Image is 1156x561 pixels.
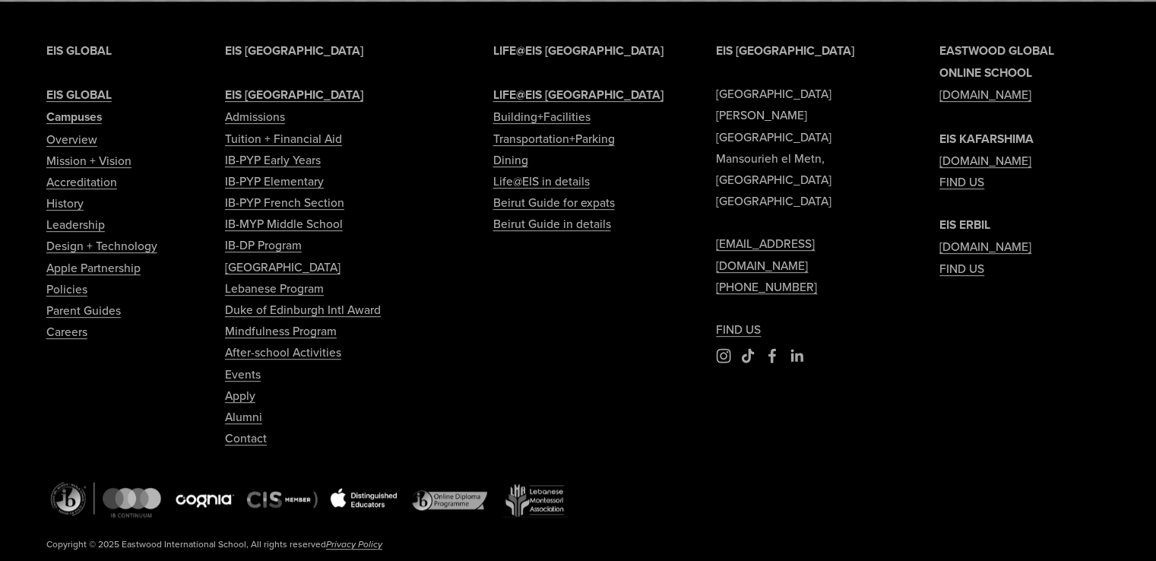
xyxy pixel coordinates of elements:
a: EIS [GEOGRAPHIC_DATA] [225,84,363,106]
a: [DOMAIN_NAME] [939,84,1031,105]
strong: Campuses [46,108,102,125]
a: Dining [492,149,527,170]
a: Lebanese Program [225,277,324,299]
a: Events [225,363,261,385]
a: TikTok [740,348,755,363]
a: IB-PYP Early Years [225,149,321,170]
a: FIND US [939,171,984,192]
strong: EIS [GEOGRAPHIC_DATA] [225,86,363,103]
a: LIFE@EIS [GEOGRAPHIC_DATA] [492,84,663,106]
a: Facebook [765,348,780,363]
a: [GEOGRAPHIC_DATA] [225,256,340,277]
a: Instagram [716,348,731,363]
a: Careers [46,321,87,342]
a: Beirut Guide for expats [492,192,614,213]
a: [DOMAIN_NAME] [939,150,1031,171]
a: LinkedIn [789,348,804,363]
a: Duke of Edinburgh Intl Award [225,299,381,320]
strong: EIS GLOBAL [46,86,112,103]
a: Parent Guides [46,300,121,321]
a: Apply [225,385,255,406]
a: Mission + Vision [46,150,131,171]
a: After-school Activities [225,341,341,363]
p: Copyright © 2025 Eastwood International School, All rights reserved [46,536,529,553]
strong: LIFE@EIS [GEOGRAPHIC_DATA] [492,42,663,59]
a: Leadership [46,214,105,235]
a: [EMAIL_ADDRESS][DOMAIN_NAME] [716,233,886,275]
a: Admissions [225,106,285,127]
a: Policies [46,278,87,300]
a: Campuses [46,106,102,128]
a: Transportation+Parking [492,128,614,149]
a: IB-MYP Middle School [225,213,343,234]
strong: EASTWOOD GLOBAL ONLINE SCHOOL [939,42,1054,81]
strong: EIS ERBIL [939,216,990,233]
p: [GEOGRAPHIC_DATA] [PERSON_NAME][GEOGRAPHIC_DATA] Mansourieh el Metn, [GEOGRAPHIC_DATA] [GEOGRAPHI... [716,40,886,340]
strong: EIS GLOBAL [46,42,112,59]
a: FIND US [939,258,984,279]
a: Contact [225,427,267,448]
strong: LIFE@EIS [GEOGRAPHIC_DATA] [492,86,663,103]
em: Privacy Policy [326,537,382,550]
a: Alumni [225,406,262,427]
strong: EIS KAFARSHIMA [939,130,1034,147]
a: Life@EIS in details [492,170,589,192]
a: Design + Technology [46,235,157,256]
a: [PHONE_NUMBER] [716,276,817,297]
a: IB-DP Program [225,234,302,255]
a: IB-PYP French Section [225,192,344,213]
a: Overview [46,128,97,150]
a: Accreditation [46,171,117,192]
strong: EIS [GEOGRAPHIC_DATA] [716,42,854,59]
a: IB-PYP Elementary [225,170,324,192]
a: Tuition + Financial Aid [225,128,342,149]
a: Mindfulness Program [225,320,337,341]
a: [DOMAIN_NAME] [939,236,1031,257]
a: FIND US [716,319,761,340]
a: History [46,192,84,214]
a: Beirut Guide in details [492,213,610,234]
a: Privacy Policy [326,536,382,553]
a: EIS GLOBAL [46,84,112,106]
a: Apple Partnership [46,257,141,278]
strong: EIS [GEOGRAPHIC_DATA] [225,42,363,59]
a: Building+Facilities [492,106,590,127]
